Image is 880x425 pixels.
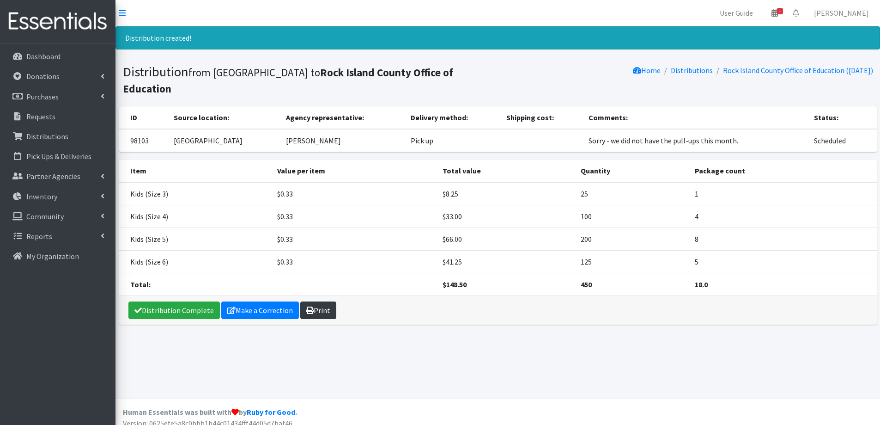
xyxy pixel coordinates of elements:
[26,192,57,201] p: Inventory
[689,228,877,251] td: 8
[695,280,708,289] strong: 18.0
[272,182,437,205] td: $0.33
[689,251,877,273] td: 5
[26,72,60,81] p: Donations
[583,129,808,152] td: Sorry - we did not have the pull-ups this month.
[123,407,297,417] strong: Human Essentials was built with by .
[575,251,689,273] td: 125
[280,129,406,152] td: [PERSON_NAME]
[26,52,61,61] p: Dashboard
[807,4,876,22] a: [PERSON_NAME]
[300,302,336,319] a: Print
[4,187,112,206] a: Inventory
[119,228,272,251] td: Kids (Size 5)
[26,232,52,241] p: Reports
[689,205,877,228] td: 4
[119,205,272,228] td: Kids (Size 4)
[575,205,689,228] td: 100
[272,205,437,228] td: $0.33
[443,280,467,289] strong: $148.50
[272,160,437,182] th: Value per item
[777,8,783,14] span: 1
[437,205,575,228] td: $33.00
[272,251,437,273] td: $0.33
[280,106,406,129] th: Agency representative:
[581,280,592,289] strong: 450
[633,66,661,75] a: Home
[115,26,880,49] div: Distribution created!
[689,182,877,205] td: 1
[119,182,272,205] td: Kids (Size 3)
[119,160,272,182] th: Item
[437,228,575,251] td: $66.00
[168,106,280,129] th: Source location:
[575,228,689,251] td: 200
[26,112,55,121] p: Requests
[575,182,689,205] td: 25
[575,160,689,182] th: Quantity
[119,129,169,152] td: 98103
[437,182,575,205] td: $8.25
[272,228,437,251] td: $0.33
[119,106,169,129] th: ID
[123,66,453,95] b: Rock Island County Office of Education
[26,132,68,141] p: Distributions
[4,107,112,126] a: Requests
[123,66,453,95] small: from [GEOGRAPHIC_DATA] to
[723,66,873,75] a: Rock Island County Office of Education ([DATE])
[4,167,112,185] a: Partner Agencies
[689,160,877,182] th: Package count
[4,147,112,166] a: Pick Ups & Deliveries
[168,129,280,152] td: [GEOGRAPHIC_DATA]
[501,106,583,129] th: Shipping cost:
[4,227,112,246] a: Reports
[26,212,64,221] p: Community
[123,64,495,96] h1: Distribution
[764,4,785,22] a: 1
[712,4,760,22] a: User Guide
[808,129,876,152] td: Scheduled
[583,106,808,129] th: Comments:
[221,302,299,319] a: Make a Correction
[4,47,112,66] a: Dashboard
[671,66,713,75] a: Distributions
[247,407,295,417] a: Ruby for Good
[26,252,79,261] p: My Organization
[130,280,151,289] strong: Total:
[26,172,80,181] p: Partner Agencies
[4,87,112,106] a: Purchases
[4,207,112,226] a: Community
[26,92,59,101] p: Purchases
[4,6,112,37] img: HumanEssentials
[437,251,575,273] td: $41.25
[119,251,272,273] td: Kids (Size 6)
[4,247,112,265] a: My Organization
[4,127,112,146] a: Distributions
[128,302,220,319] a: Distribution Complete
[405,106,501,129] th: Delivery method:
[808,106,876,129] th: Status:
[26,152,91,161] p: Pick Ups & Deliveries
[437,160,575,182] th: Total value
[4,67,112,86] a: Donations
[405,129,501,152] td: Pick up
